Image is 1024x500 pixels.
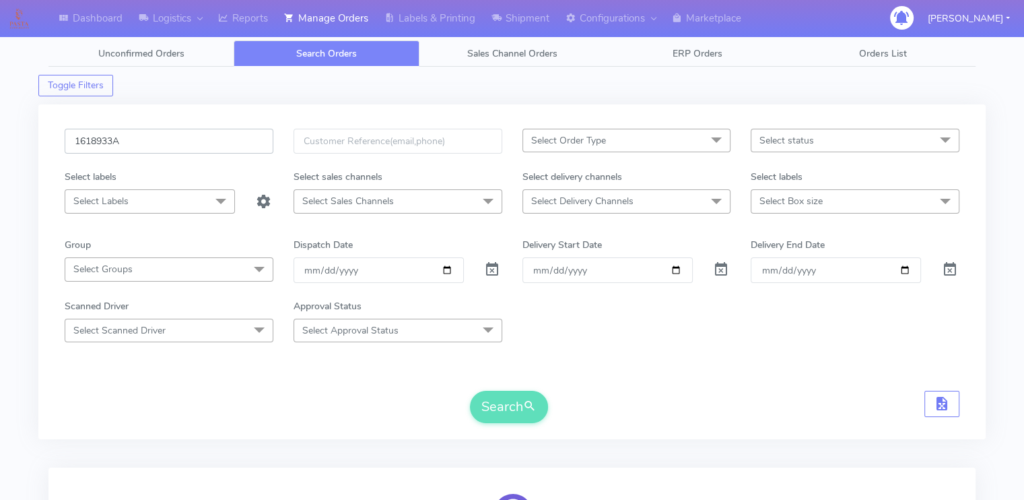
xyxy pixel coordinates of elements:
label: Select labels [751,170,803,184]
label: Group [65,238,91,252]
span: Sales Channel Orders [467,47,557,60]
span: Select Groups [73,263,133,276]
input: Order Id [65,129,273,154]
label: Select labels [65,170,116,184]
span: Unconfirmed Orders [98,47,184,60]
span: Select Labels [73,195,129,208]
label: Dispatch Date [294,238,353,252]
label: Approval Status [294,299,362,313]
span: Select Scanned Driver [73,324,166,337]
button: Toggle Filters [38,75,113,96]
label: Select delivery channels [522,170,622,184]
span: Select Delivery Channels [531,195,634,208]
span: ERP Orders [673,47,722,60]
button: Search [470,391,548,423]
span: Search Orders [296,47,357,60]
span: Select Approval Status [302,324,399,337]
span: Select Order Type [531,134,606,147]
input: Customer Reference(email,phone) [294,129,502,154]
button: [PERSON_NAME] [918,5,1020,32]
span: Orders List [859,47,906,60]
span: Select status [759,134,814,147]
label: Scanned Driver [65,299,129,313]
span: Select Sales Channels [302,195,394,208]
label: Select sales channels [294,170,382,184]
span: Select Box size [759,195,823,208]
label: Delivery Start Date [522,238,602,252]
ul: Tabs [48,40,976,67]
label: Delivery End Date [751,238,825,252]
